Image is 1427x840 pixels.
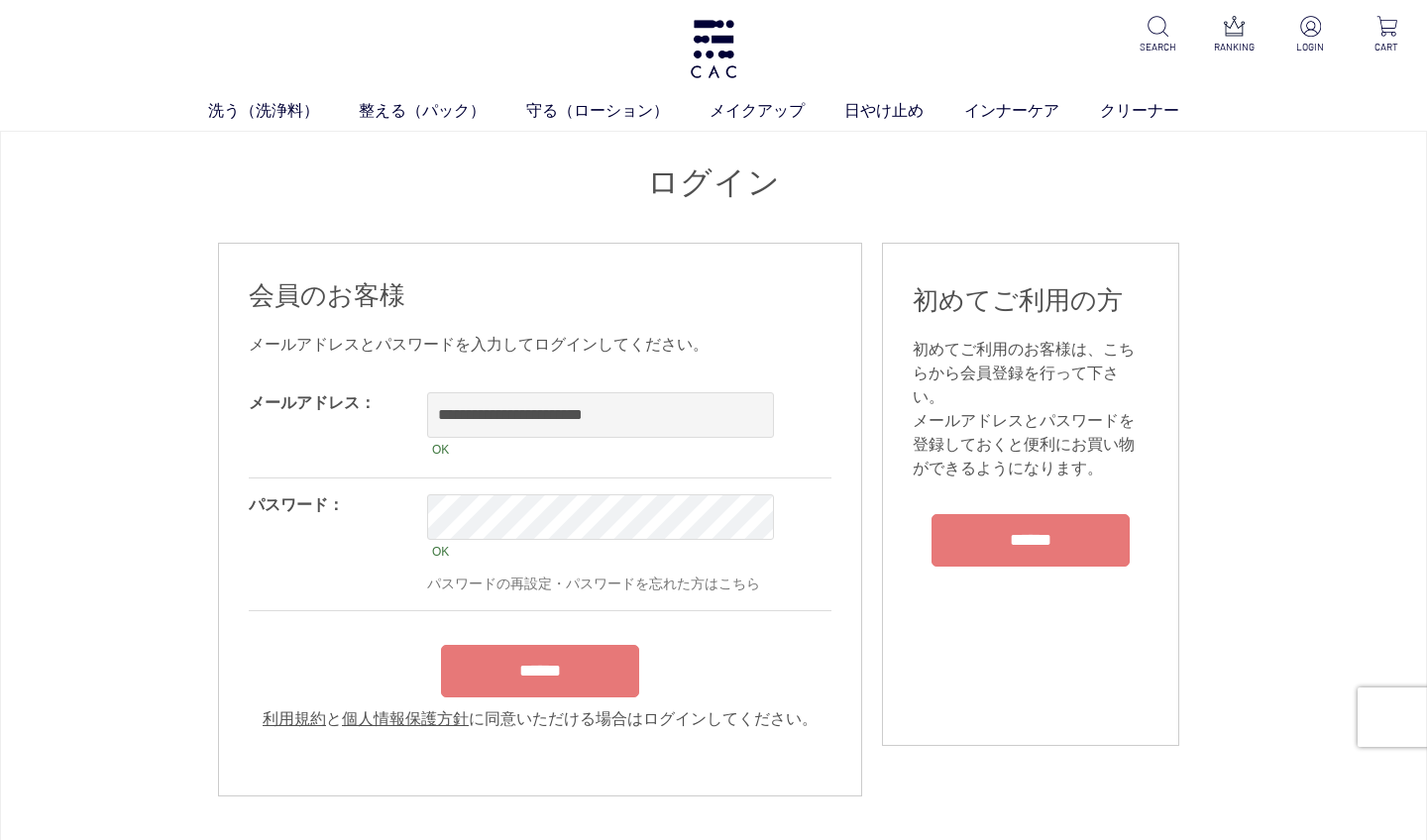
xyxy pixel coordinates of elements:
[249,394,376,411] label: メールアドレス：
[844,98,964,122] a: 日やけ止め
[913,285,1123,315] span: 初めてご利用の方
[1286,16,1335,54] a: LOGIN
[427,438,774,462] div: OK
[688,20,739,78] img: logo
[249,280,405,310] span: 会員のお客様
[1286,40,1335,54] p: LOGIN
[1210,40,1259,54] p: RANKING
[342,710,469,727] a: 個人情報保護方針
[1100,98,1220,122] a: クリーナー
[249,496,344,513] label: パスワード：
[427,540,774,564] div: OK
[1210,16,1259,54] a: RANKING
[249,707,831,731] div: と に同意いただける場合はログインしてください。
[526,98,710,122] a: 守る（ローション）
[359,98,526,122] a: 整える（パック）
[913,338,1149,480] div: 初めてご利用のお客様は、こちらから会員登録を行って下さい。 メールアドレスとパスワードを登録しておくと便利にお買い物ができるようになります。
[710,98,845,122] a: メイクアップ
[218,161,1209,204] h1: ログイン
[964,98,1100,122] a: インナーケア
[249,333,831,357] div: メールアドレスとパスワードを入力してログインしてください。
[1363,40,1411,54] p: CART
[1134,40,1182,54] p: SEARCH
[1363,16,1411,54] a: CART
[1134,16,1182,54] a: SEARCH
[263,710,326,727] a: 利用規約
[208,98,360,122] a: 洗う（洗浄料）
[427,576,760,591] a: パスワードの再設定・パスワードを忘れた方はこちら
